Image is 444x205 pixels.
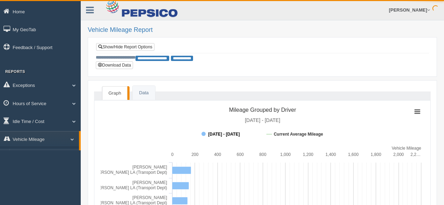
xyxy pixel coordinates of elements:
text: 600 [237,152,244,157]
tspan: [DATE] - [DATE] [245,117,280,123]
text: 2,000 [393,152,404,157]
tspan: Current Average Mileage [274,132,323,137]
text: 1,000 [280,152,291,157]
a: Graph [102,86,127,100]
text: 400 [214,152,221,157]
a: Vehicle Mileage [13,149,79,162]
a: Show/Hide Report Options [96,43,154,51]
tspan: 2,2… [411,152,421,157]
a: Data [133,86,155,100]
text: 1,400 [325,152,336,157]
text: 1,200 [303,152,313,157]
tspan: Mileage Grouped by Driver [229,107,296,113]
tspan: [DATE] - [DATE] [208,132,240,137]
text: 800 [259,152,266,157]
h2: Vehicle Mileage Report [88,27,437,34]
tspan: [PERSON_NAME] LA (Transport Dept) [94,185,167,190]
text: 200 [191,152,198,157]
tspan: Vehicle Mileage [392,146,421,151]
tspan: [PERSON_NAME] [132,195,167,200]
text: 0 [171,152,174,157]
text: 1,800 [371,152,381,157]
tspan: [PERSON_NAME] [132,165,167,170]
tspan: [PERSON_NAME] [132,180,167,185]
text: 1,600 [348,152,359,157]
button: Download Data [96,61,133,69]
tspan: [PERSON_NAME] LA (Transport Dept) [94,170,167,175]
